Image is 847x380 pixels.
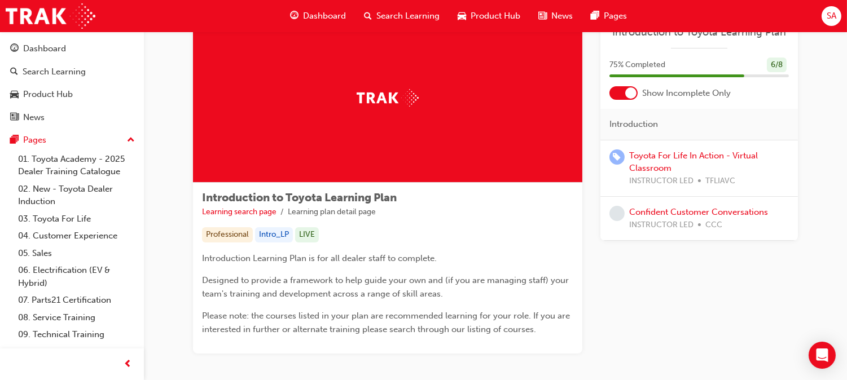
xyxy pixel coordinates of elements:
[14,227,139,245] a: 04. Customer Experience
[10,67,18,77] span: search-icon
[10,90,19,100] span: car-icon
[290,9,299,23] span: guage-icon
[14,291,139,309] a: 07. Parts21 Certification
[202,207,277,216] a: Learning search page
[449,5,529,28] a: car-iconProduct Hub
[705,219,722,232] span: CCC
[822,6,841,26] button: SA
[127,133,135,148] span: up-icon
[10,135,19,145] span: pages-icon
[202,253,437,263] span: Introduction Learning Plan is for all dealer staff to complete.
[14,326,139,343] a: 09. Technical Training
[604,10,627,23] span: Pages
[5,38,139,59] a: Dashboard
[609,59,665,72] span: 75 % Completed
[202,311,572,334] span: Please note: the courses listed in your plan are recommended learning for your role. If you are i...
[582,5,636,28] a: pages-iconPages
[551,10,573,23] span: News
[5,130,139,151] button: Pages
[23,65,86,78] div: Search Learning
[202,275,571,299] span: Designed to provide a framework to help guide your own and (if you are managing staff) your team'...
[6,3,95,29] img: Trak
[827,10,836,23] span: SA
[5,36,139,130] button: DashboardSearch LearningProduct HubNews
[629,219,694,232] span: INSTRUCTOR LED
[629,207,768,217] a: Confident Customer Conversations
[809,342,836,369] div: Open Intercom Messenger
[376,10,440,23] span: Search Learning
[705,175,735,188] span: TFLIAVC
[14,343,139,361] a: 10. TUNE Rev-Up Training
[767,58,787,73] div: 6 / 8
[5,107,139,128] a: News
[629,151,758,174] a: Toyota For Life In Action - Virtual Classroom
[609,26,789,39] a: Introduction to Toyota Learning Plan
[5,84,139,105] a: Product Hub
[458,9,466,23] span: car-icon
[14,151,139,180] a: 01. Toyota Academy - 2025 Dealer Training Catalogue
[23,111,45,124] div: News
[355,5,449,28] a: search-iconSearch Learning
[23,88,73,101] div: Product Hub
[281,5,355,28] a: guage-iconDashboard
[357,89,419,107] img: Trak
[609,206,625,221] span: learningRecordVerb_NONE-icon
[202,191,397,204] span: Introduction to Toyota Learning Plan
[124,357,133,372] span: prev-icon
[303,10,346,23] span: Dashboard
[471,10,520,23] span: Product Hub
[609,149,625,165] span: learningRecordVerb_ENROLL-icon
[288,206,376,219] li: Learning plan detail page
[14,180,139,210] a: 02. New - Toyota Dealer Induction
[202,227,253,242] div: Professional
[5,61,139,82] a: Search Learning
[14,210,139,228] a: 03. Toyota For Life
[295,227,319,242] div: LIVE
[609,118,658,131] span: Introduction
[14,245,139,262] a: 05. Sales
[591,9,599,23] span: pages-icon
[629,175,694,188] span: INSTRUCTOR LED
[23,42,66,55] div: Dashboard
[364,9,372,23] span: search-icon
[14,262,139,291] a: 06. Electrification (EV & Hybrid)
[538,9,547,23] span: news-icon
[23,134,46,147] div: Pages
[529,5,582,28] a: news-iconNews
[14,309,139,326] a: 08. Service Training
[10,44,19,54] span: guage-icon
[642,87,731,100] span: Show Incomplete Only
[10,113,19,123] span: news-icon
[255,227,293,242] div: Intro_LP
